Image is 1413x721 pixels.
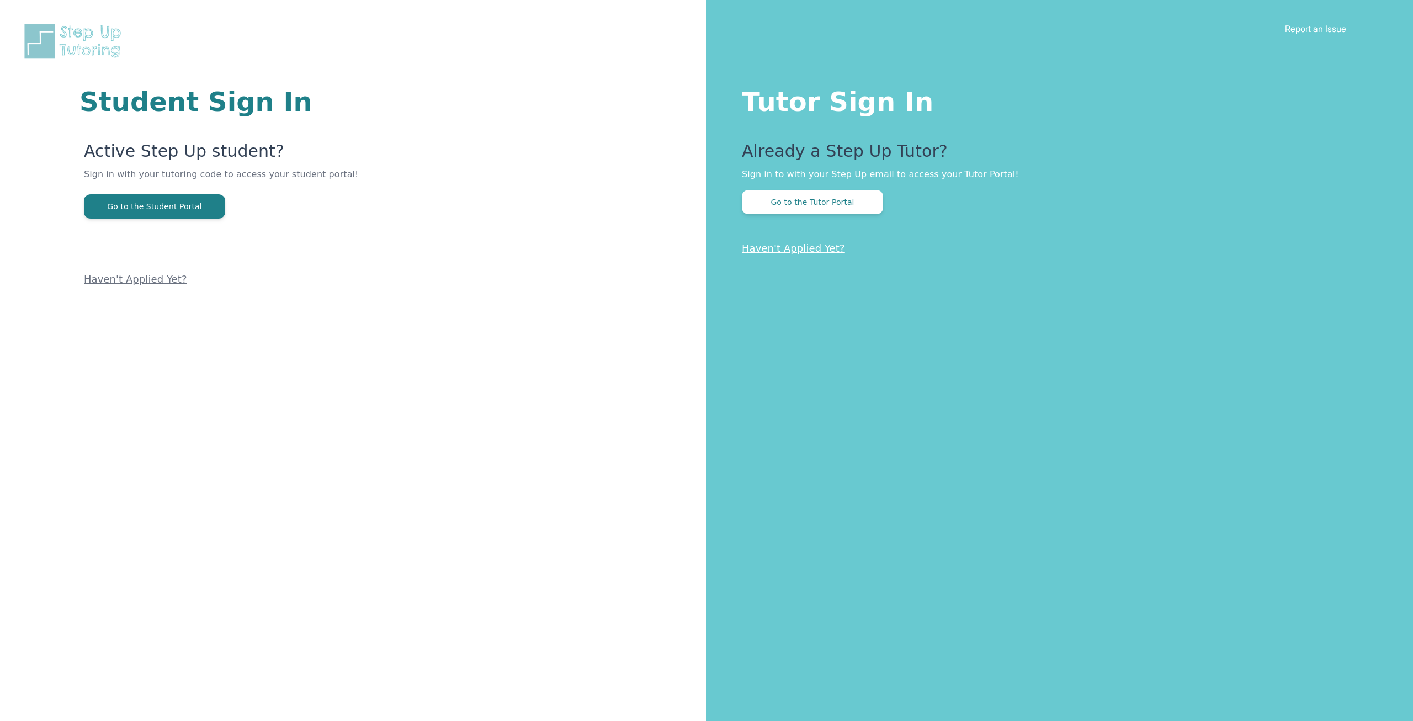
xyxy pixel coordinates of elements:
img: Step Up Tutoring horizontal logo [22,22,128,60]
a: Go to the Tutor Portal [742,197,883,207]
p: Sign in to with your Step Up email to access your Tutor Portal! [742,168,1369,181]
p: Active Step Up student? [84,141,574,168]
a: Haven't Applied Yet? [742,242,845,254]
p: Sign in with your tutoring code to access your student portal! [84,168,574,194]
a: Go to the Student Portal [84,201,225,211]
h1: Student Sign In [79,88,574,115]
h1: Tutor Sign In [742,84,1369,115]
p: Already a Step Up Tutor? [742,141,1369,168]
a: Haven't Applied Yet? [84,273,187,285]
button: Go to the Student Portal [84,194,225,219]
a: Report an Issue [1285,23,1346,34]
button: Go to the Tutor Portal [742,190,883,214]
